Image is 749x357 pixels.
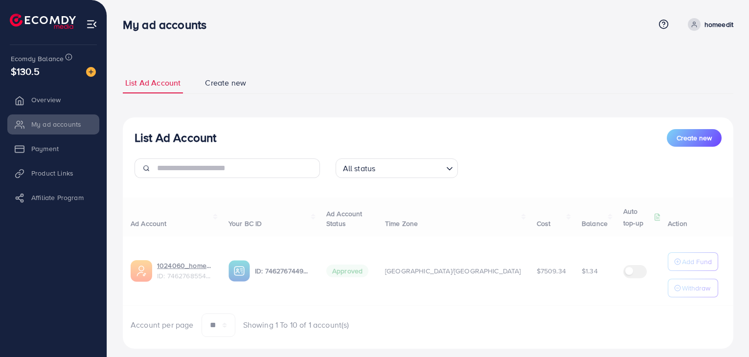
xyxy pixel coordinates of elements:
h3: List Ad Account [135,131,216,145]
button: Create new [667,129,722,147]
h3: My ad accounts [123,18,214,32]
p: homeedit [704,19,733,30]
span: Create new [677,133,712,143]
a: homeedit [684,18,733,31]
span: Create new [205,77,246,89]
img: menu [86,19,97,30]
span: $130.5 [11,64,40,78]
div: Search for option [336,158,458,178]
input: Search for option [378,159,442,176]
span: List Ad Account [125,77,181,89]
span: All status [341,161,378,176]
img: image [86,67,96,77]
span: Ecomdy Balance [11,54,64,64]
img: logo [10,14,76,29]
